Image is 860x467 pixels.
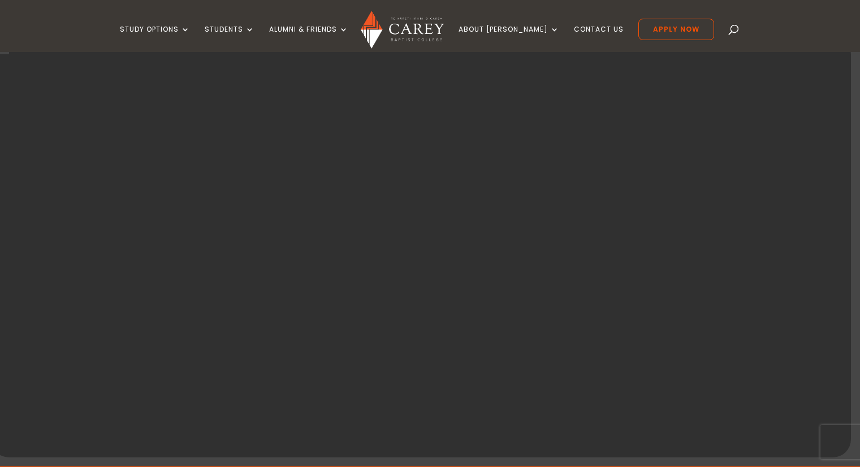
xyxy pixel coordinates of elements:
a: Study Options [120,25,190,52]
a: Apply Now [638,19,714,40]
a: Contact Us [574,25,624,52]
a: About [PERSON_NAME] [459,25,559,52]
a: Students [205,25,254,52]
a: Alumni & Friends [269,25,348,52]
img: Carey Baptist College [361,11,444,49]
